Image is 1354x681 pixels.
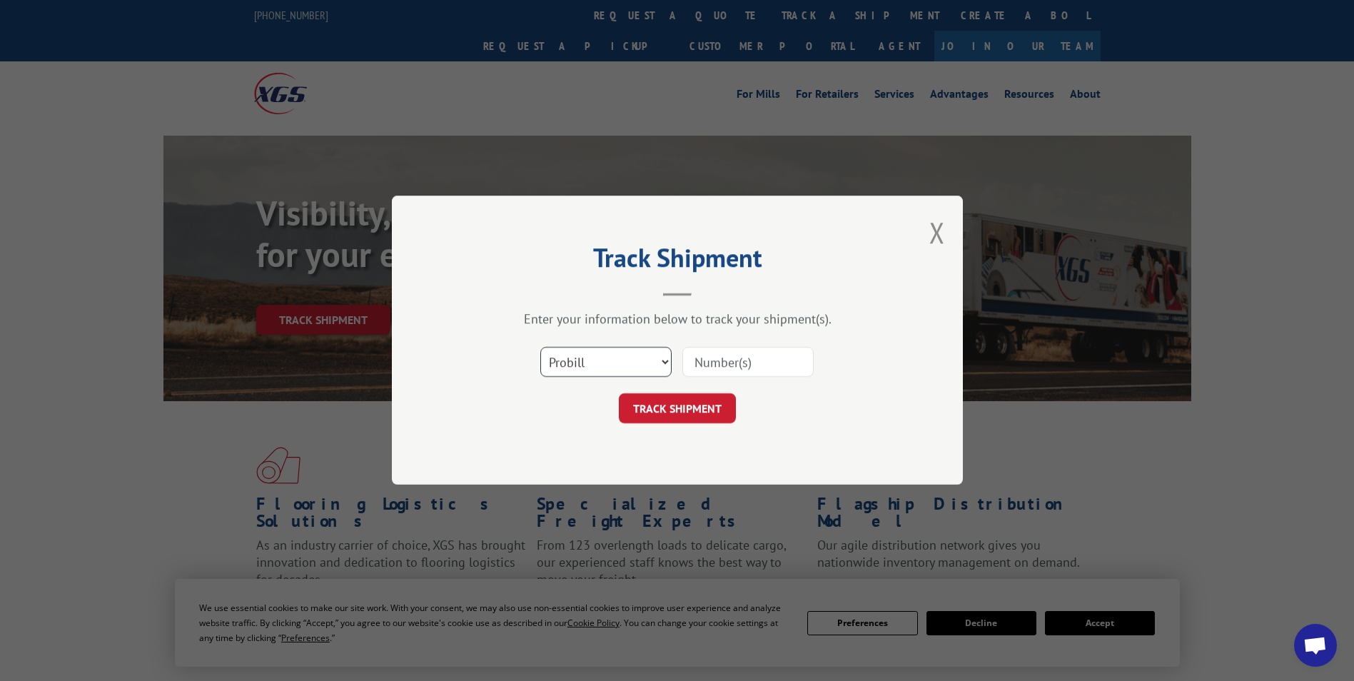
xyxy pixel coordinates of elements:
input: Number(s) [682,348,814,378]
button: Close modal [929,213,945,251]
div: Enter your information below to track your shipment(s). [463,311,891,328]
div: Open chat [1294,624,1337,667]
h2: Track Shipment [463,248,891,275]
button: TRACK SHIPMENT [619,394,736,424]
